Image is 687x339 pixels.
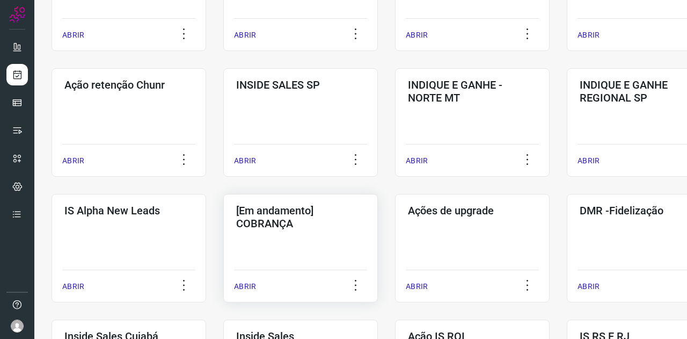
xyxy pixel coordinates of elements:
p: ABRIR [62,281,84,292]
h3: INSIDE SALES SP [236,78,365,91]
p: ABRIR [234,155,256,167]
p: ABRIR [234,281,256,292]
p: ABRIR [62,155,84,167]
h3: IS Alpha New Leads [64,204,193,217]
p: ABRIR [406,155,428,167]
h3: INDIQUE E GANHE - NORTE MT [408,78,537,104]
img: avatar-user-boy.jpg [11,320,24,333]
p: ABRIR [578,155,600,167]
p: ABRIR [406,281,428,292]
p: ABRIR [234,30,256,41]
h3: Ação retenção Chunr [64,78,193,91]
p: ABRIR [406,30,428,41]
p: ABRIR [578,281,600,292]
p: ABRIR [578,30,600,41]
img: Logo [9,6,25,23]
p: ABRIR [62,30,84,41]
h3: Ações de upgrade [408,204,537,217]
h3: [Em andamento] COBRANÇA [236,204,365,230]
